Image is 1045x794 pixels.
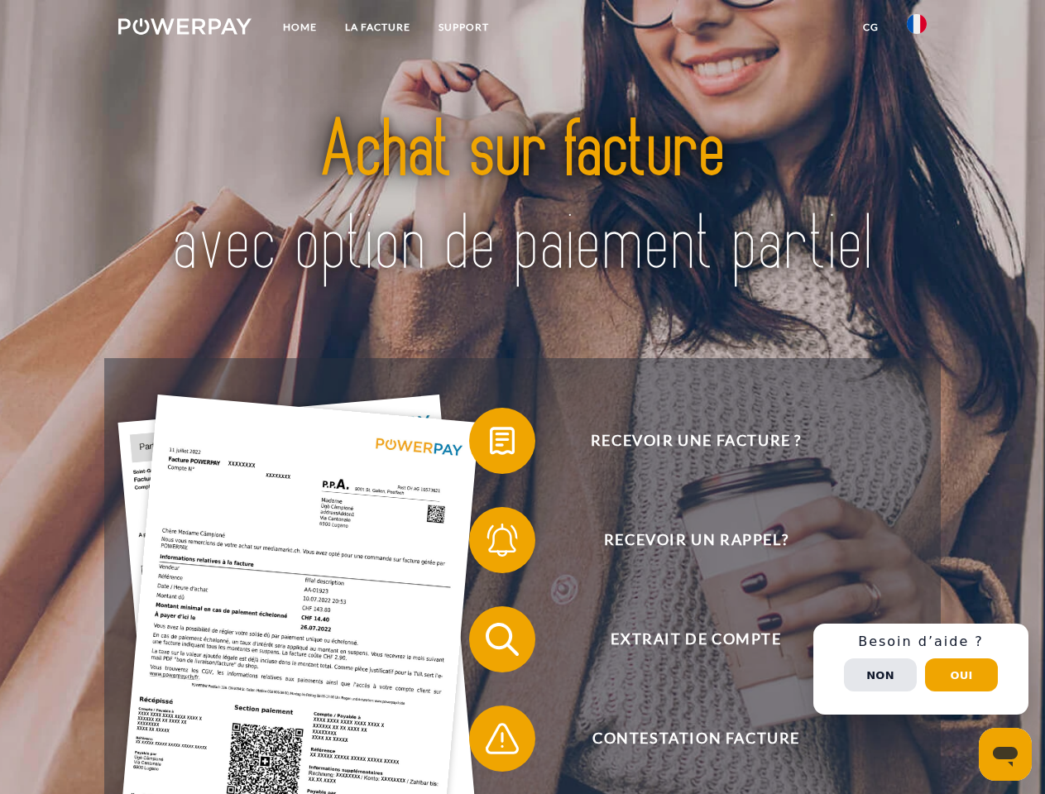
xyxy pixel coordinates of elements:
h3: Besoin d’aide ? [823,634,1019,650]
a: Home [269,12,331,42]
a: CG [849,12,893,42]
button: Extrait de compte [469,606,899,672]
img: qb_bill.svg [482,420,523,462]
span: Recevoir une facture ? [493,408,899,474]
img: qb_warning.svg [482,718,523,759]
img: fr [907,14,927,34]
img: qb_bell.svg [482,519,523,561]
button: Non [844,658,917,691]
button: Recevoir une facture ? [469,408,899,474]
span: Recevoir un rappel? [493,507,899,573]
img: qb_search.svg [482,619,523,660]
img: logo-powerpay-white.svg [118,18,252,35]
img: title-powerpay_fr.svg [158,79,887,317]
a: Support [424,12,503,42]
span: Extrait de compte [493,606,899,672]
span: Contestation Facture [493,706,899,772]
a: LA FACTURE [331,12,424,42]
button: Recevoir un rappel? [469,507,899,573]
button: Oui [925,658,998,691]
iframe: Bouton de lancement de la fenêtre de messagerie [979,728,1032,781]
button: Contestation Facture [469,706,899,772]
div: Schnellhilfe [813,624,1028,715]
